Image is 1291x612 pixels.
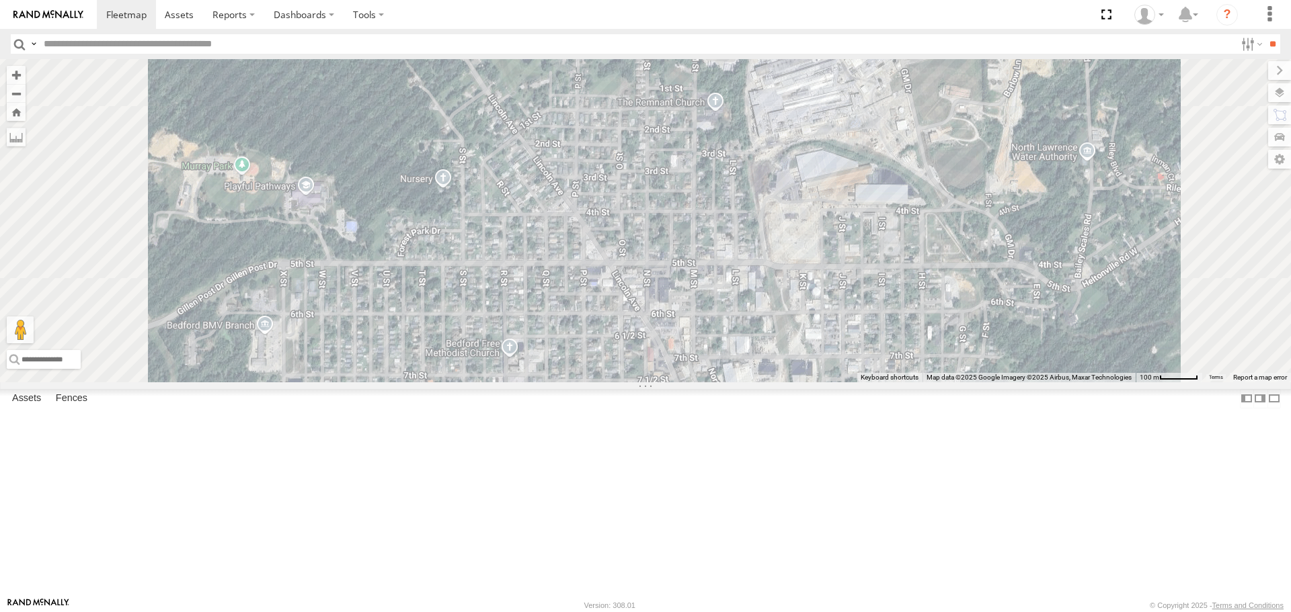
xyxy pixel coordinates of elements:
a: Report a map error [1233,374,1287,381]
label: Assets [5,390,48,408]
label: Measure [7,128,26,146]
div: © Copyright 2025 - [1150,601,1284,609]
span: Map data ©2025 Google Imagery ©2025 Airbus, Maxar Technologies [927,374,1132,381]
button: Map Scale: 100 m per 54 pixels [1136,373,1202,382]
label: Search Filter Options [1236,34,1265,54]
button: Zoom Home [7,103,26,121]
button: Zoom in [7,66,26,84]
button: Keyboard shortcuts [861,373,918,382]
a: Terms and Conditions [1212,601,1284,609]
div: Version: 308.01 [584,601,635,609]
label: Fences [49,390,94,408]
a: Visit our Website [7,599,69,612]
button: Drag Pegman onto the map to open Street View [7,316,34,343]
label: Search Query [28,34,39,54]
a: Terms (opens in new tab) [1209,374,1223,380]
i: ? [1216,4,1238,26]
div: Nathan Stone [1130,5,1169,25]
label: Map Settings [1268,150,1291,169]
button: Zoom out [7,84,26,103]
img: rand-logo.svg [13,10,83,19]
label: Dock Summary Table to the Right [1253,389,1267,408]
label: Dock Summary Table to the Left [1240,389,1253,408]
span: 100 m [1140,374,1159,381]
label: Hide Summary Table [1267,389,1281,408]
